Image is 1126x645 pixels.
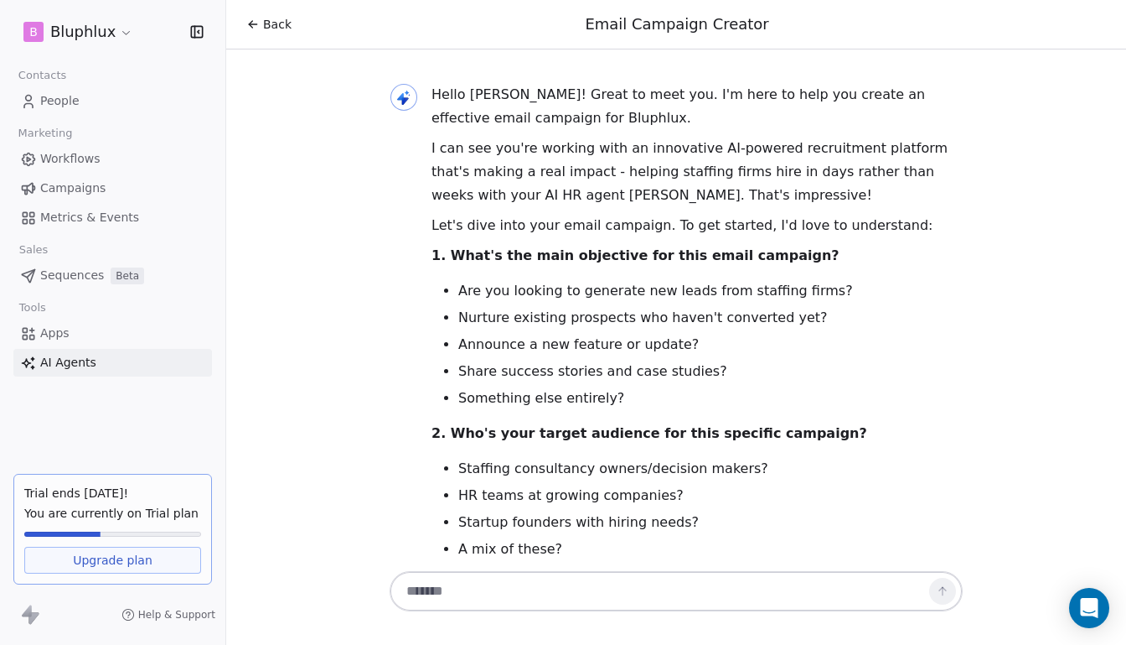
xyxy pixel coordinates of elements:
span: Apps [40,325,70,342]
li: Startup founders with hiring needs? [458,512,963,533]
a: AI Agents [13,349,212,377]
span: Marketing [11,121,80,146]
a: Metrics & Events [13,204,212,231]
button: BBluphlux [20,18,137,46]
span: Bluphlux [50,21,116,43]
span: Tools [12,295,53,320]
li: HR teams at growing companies? [458,486,963,506]
li: Are you looking to generate new leads from staffing firms? [458,281,963,301]
strong: 2. Who's your target audience for this specific campaign? [431,425,867,441]
span: AI Agents [40,354,96,372]
span: Workflows [40,150,101,168]
span: Email Campaign Creator [586,15,769,33]
li: Nurture existing prospects who haven't converted yet? [458,308,963,328]
p: Let's dive into your email campaign. To get started, I'd love to understand: [431,214,963,237]
li: Staffing consultancy owners/decision makers? [458,459,963,479]
li: Share success stories and case studies? [458,362,963,382]
li: Announce a new feature or update? [458,335,963,355]
textarea: To enrich screen reader interactions, please activate Accessibility in Grammarly extension settings [397,575,922,607]
p: I can see you're working with an innovative AI-powered recruitment platform that's making a real ... [431,137,963,207]
a: Apps [13,320,212,347]
p: Hello [PERSON_NAME]! Great to meet you. I'm here to help you create an effective email campaign f... [431,83,963,130]
span: You are currently on Trial plan [24,505,201,522]
div: Open Intercom Messenger [1069,588,1109,628]
span: Sales [12,237,55,263]
a: SequencesBeta [13,262,212,289]
div: Trial ends [DATE]! [24,485,201,502]
span: Metrics & Events [40,209,139,226]
li: Something else entirely? [458,388,963,408]
a: People [13,87,212,115]
span: Sequences [40,267,104,284]
span: Help & Support [138,608,215,622]
a: Upgrade plan [24,547,201,574]
a: Workflows [13,145,212,173]
li: A mix of these? [458,539,963,559]
span: Beta [111,268,144,284]
a: Campaigns [13,174,212,202]
span: B [29,23,38,40]
strong: 1. What's the main objective for this email campaign? [431,247,839,263]
span: People [40,92,80,110]
span: Upgrade plan [73,552,152,569]
a: Help & Support [121,608,215,622]
span: Campaigns [40,179,106,197]
span: Back [263,16,292,33]
span: Contacts [11,63,74,88]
